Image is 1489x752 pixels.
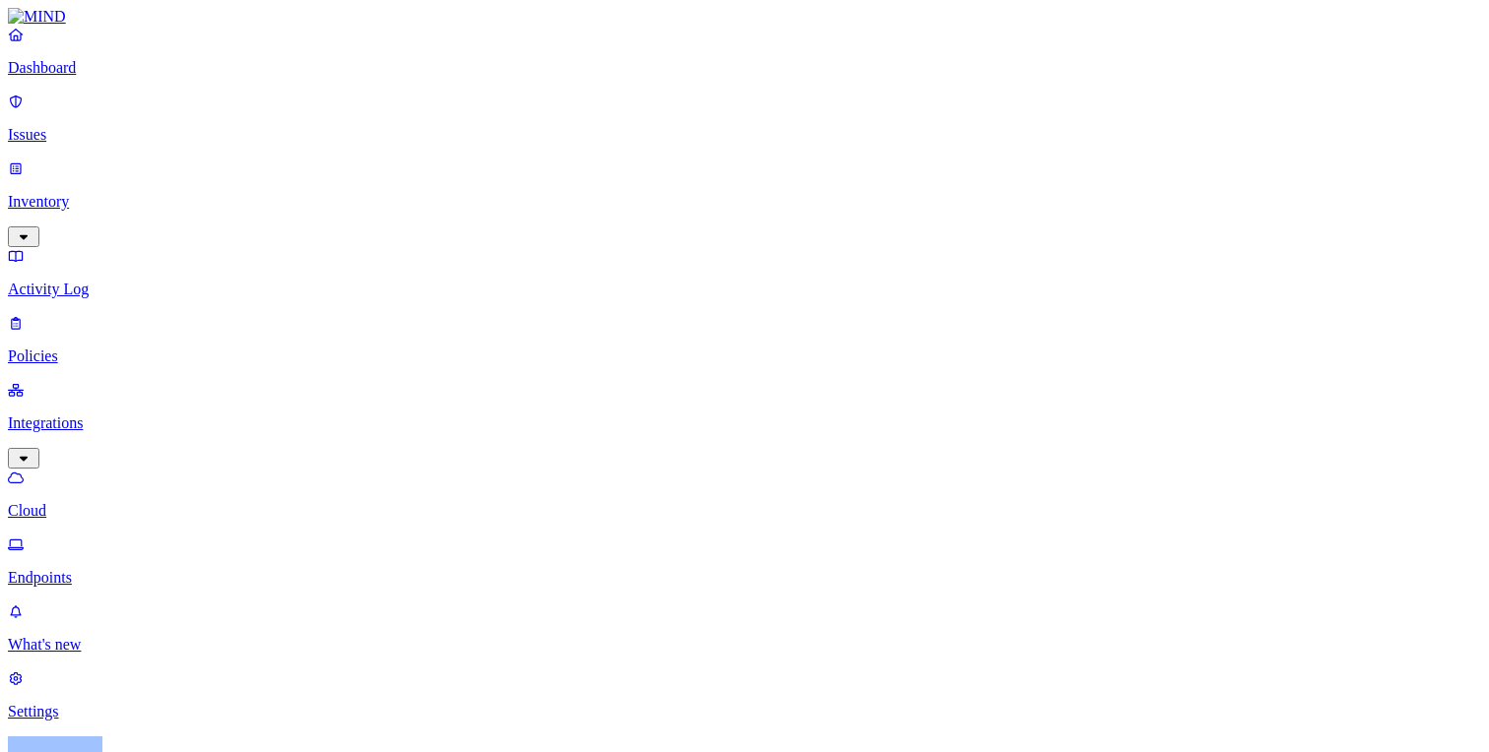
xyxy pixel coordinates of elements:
a: Dashboard [8,26,1481,77]
p: Endpoints [8,569,1481,587]
p: Integrations [8,414,1481,432]
a: MIND [8,8,1481,26]
a: Issues [8,93,1481,144]
p: What's new [8,636,1481,654]
p: Issues [8,126,1481,144]
img: MIND [8,8,66,26]
a: Policies [8,314,1481,365]
p: Policies [8,347,1481,365]
p: Settings [8,703,1481,721]
p: Inventory [8,193,1481,211]
p: Dashboard [8,59,1481,77]
a: Inventory [8,159,1481,244]
p: Activity Log [8,281,1481,298]
a: Settings [8,669,1481,721]
p: Cloud [8,502,1481,520]
a: Cloud [8,469,1481,520]
a: Activity Log [8,247,1481,298]
a: Integrations [8,381,1481,466]
a: Endpoints [8,535,1481,587]
a: What's new [8,602,1481,654]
